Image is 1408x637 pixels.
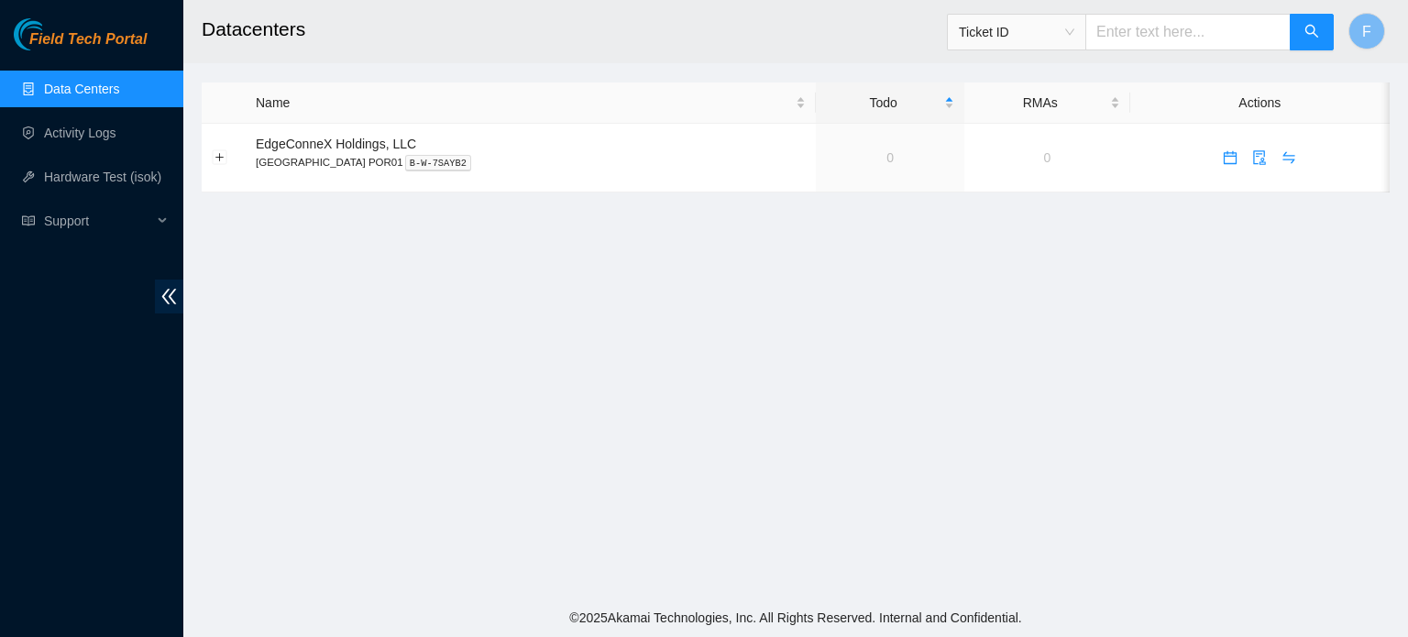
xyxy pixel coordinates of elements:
button: Expand row [213,150,227,165]
a: Data Centers [44,82,119,96]
a: Akamai TechnologiesField Tech Portal [14,33,147,57]
span: double-left [155,280,183,313]
a: Hardware Test (isok) [44,170,161,184]
kbd: B-W-7SAYB2 [405,155,471,171]
span: search [1304,24,1319,41]
button: calendar [1215,143,1245,172]
a: 0 [1043,150,1050,165]
button: swap [1274,143,1303,172]
button: audit [1245,143,1274,172]
input: Enter text here... [1085,14,1291,50]
a: Activity Logs [44,126,116,140]
button: F [1348,13,1385,49]
span: Ticket ID [959,18,1074,46]
a: swap [1274,150,1303,165]
button: search [1290,14,1334,50]
span: calendar [1216,150,1244,165]
span: F [1362,20,1371,43]
span: Support [44,203,152,239]
p: [GEOGRAPHIC_DATA] POR01 [256,154,806,170]
a: audit [1245,150,1274,165]
img: Akamai Technologies [14,18,93,50]
span: Field Tech Portal [29,31,147,49]
footer: © 2025 Akamai Technologies, Inc. All Rights Reserved. Internal and Confidential. [183,599,1408,637]
span: EdgeConneX Holdings, LLC [256,137,416,151]
span: read [22,214,35,227]
a: calendar [1215,150,1245,165]
span: audit [1246,150,1273,165]
span: swap [1275,150,1303,165]
a: 0 [886,150,894,165]
th: Actions [1130,82,1390,124]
